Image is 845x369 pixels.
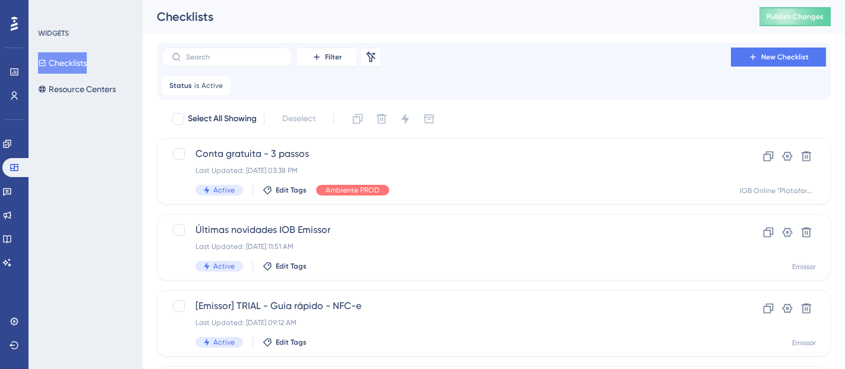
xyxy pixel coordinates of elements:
[38,29,69,38] div: WIDGETS
[201,81,223,90] span: Active
[194,81,199,90] span: is
[297,48,357,67] button: Filter
[272,108,326,130] button: Deselect
[196,147,697,161] span: Conta gratuita - 3 passos
[325,52,342,62] span: Filter
[792,338,816,348] div: Emissor
[196,242,697,251] div: Last Updated: [DATE] 11:51 AM
[731,48,826,67] button: New Checklist
[213,261,235,271] span: Active
[263,338,307,347] button: Edit Tags
[263,261,307,271] button: Edit Tags
[767,12,824,21] span: Publish Changes
[792,262,816,272] div: Emissor
[213,185,235,195] span: Active
[326,185,380,195] span: Ambiente PROD
[157,8,730,25] div: Checklists
[196,223,697,237] span: Últimas novidades IOB Emissor
[196,166,697,175] div: Last Updated: [DATE] 03:38 PM
[276,338,307,347] span: Edit Tags
[263,185,307,195] button: Edit Tags
[282,112,316,126] span: Deselect
[169,81,192,90] span: Status
[188,112,257,126] span: Select All Showing
[740,186,816,195] div: IOB Online "Plataforma"
[761,52,809,62] span: New Checklist
[196,318,697,327] div: Last Updated: [DATE] 09:12 AM
[186,53,282,61] input: Search
[213,338,235,347] span: Active
[276,261,307,271] span: Edit Tags
[759,7,831,26] button: Publish Changes
[196,299,697,313] span: [Emissor] TRIAL - Guia rápido - NFC-e
[38,78,116,100] button: Resource Centers
[276,185,307,195] span: Edit Tags
[38,52,87,74] button: Checklists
